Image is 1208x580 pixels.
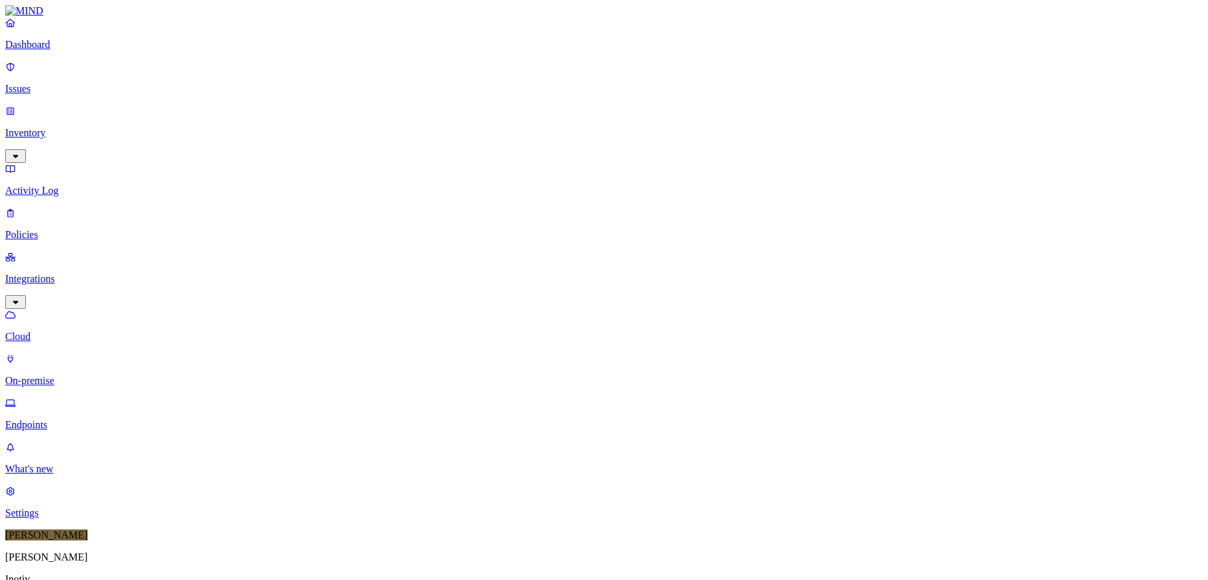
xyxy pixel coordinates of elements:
p: On-premise [5,375,1203,387]
a: Endpoints [5,397,1203,431]
p: Inventory [5,127,1203,139]
a: What's new [5,441,1203,475]
p: Policies [5,229,1203,241]
a: Activity Log [5,163,1203,197]
p: Dashboard [5,39,1203,51]
a: Policies [5,207,1203,241]
a: Dashboard [5,17,1203,51]
p: Issues [5,83,1203,95]
a: MIND [5,5,1203,17]
p: Settings [5,507,1203,519]
img: MIND [5,5,43,17]
a: Integrations [5,251,1203,307]
p: Integrations [5,273,1203,285]
p: Cloud [5,331,1203,343]
a: On-premise [5,353,1203,387]
p: Endpoints [5,419,1203,431]
a: Inventory [5,105,1203,161]
p: Activity Log [5,185,1203,197]
p: [PERSON_NAME] [5,551,1203,563]
a: Settings [5,485,1203,519]
span: [PERSON_NAME] [5,529,88,540]
p: What's new [5,463,1203,475]
a: Cloud [5,309,1203,343]
a: Issues [5,61,1203,95]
